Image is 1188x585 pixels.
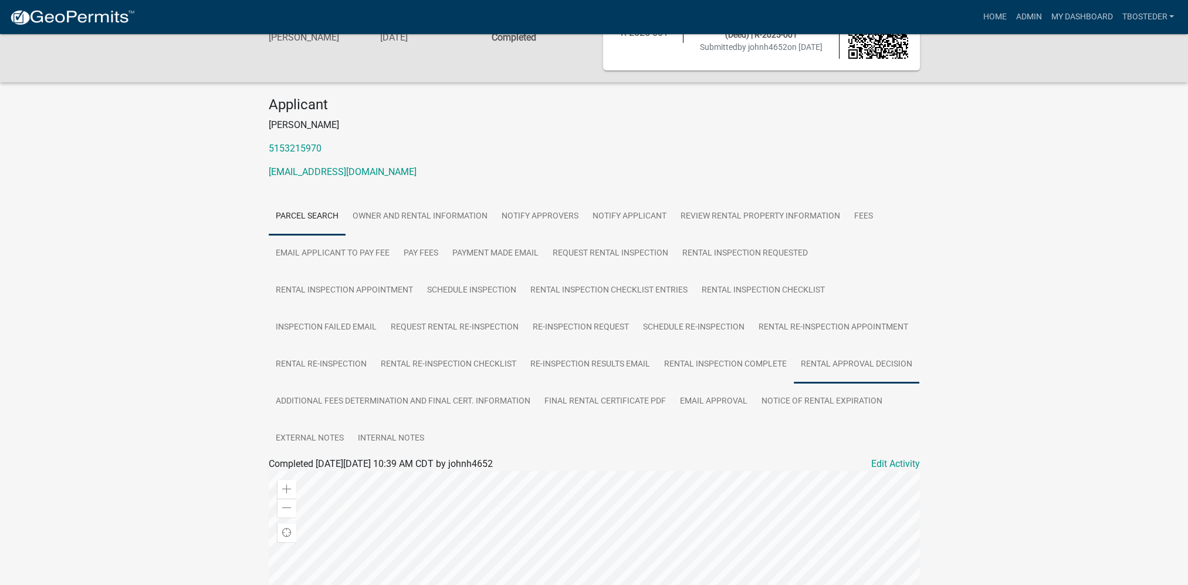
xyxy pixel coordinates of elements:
[380,32,473,43] h6: [DATE]
[269,272,420,310] a: Rental Inspection Appointment
[871,457,920,471] a: Edit Activity
[695,272,832,310] a: Rental Inspection Checklist
[269,198,346,236] a: Parcel search
[269,143,321,154] a: 5153215970
[269,166,417,177] a: [EMAIL_ADDRESS][DOMAIN_NAME]
[445,235,546,273] a: Payment Made Email
[420,272,523,310] a: Schedule Inspection
[794,346,919,384] a: Rental Approval Decision
[269,118,920,132] p: [PERSON_NAME]
[636,309,752,347] a: Schedule Re-Inspection
[374,346,523,384] a: Rental Re-Inspection Checklist
[495,198,585,236] a: Notify Approvers
[346,198,495,236] a: Owner and Rental Information
[523,272,695,310] a: Rental Inspection Checklist Entries
[657,346,794,384] a: Rental Inspection Complete
[1046,6,1117,28] a: My Dashboard
[277,480,296,499] div: Zoom in
[585,198,673,236] a: Notify Applicant
[737,42,787,52] span: by johnh4652
[546,235,675,273] a: Request Rental Inspection
[754,383,889,421] a: Notice of Rental Expiration
[700,42,823,52] span: Submitted on [DATE]
[847,198,880,236] a: Fees
[523,346,657,384] a: Re-Inspection Results Email
[269,235,397,273] a: Email Applicant to Pay Fee
[673,198,847,236] a: Review Rental Property Information
[269,32,363,43] h6: [PERSON_NAME]
[351,420,431,458] a: Internal Notes
[269,346,374,384] a: Rental Re-Inspection
[752,309,915,347] a: Rental Re-Inspection Appointment
[978,6,1011,28] a: Home
[277,523,296,542] div: Find my location
[277,499,296,517] div: Zoom out
[269,458,493,469] span: Completed [DATE][DATE] 10:39 AM CDT by johnh4652
[537,383,673,421] a: Final Rental Certificate PDF
[384,309,526,347] a: Request Rental Re-Inspection
[491,32,536,43] strong: Completed
[269,420,351,458] a: External Notes
[1117,6,1179,28] a: tbosteder
[269,309,384,347] a: Inspection Failed Email
[269,96,920,113] h4: Applicant
[675,235,815,273] a: Rental Inspection Requested
[526,309,636,347] a: Re-Inspection Request
[1011,6,1046,28] a: Admin
[397,235,445,273] a: Pay Fees
[269,383,537,421] a: Additional Fees Determination and Final Cert. Information
[673,383,754,421] a: Email Approval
